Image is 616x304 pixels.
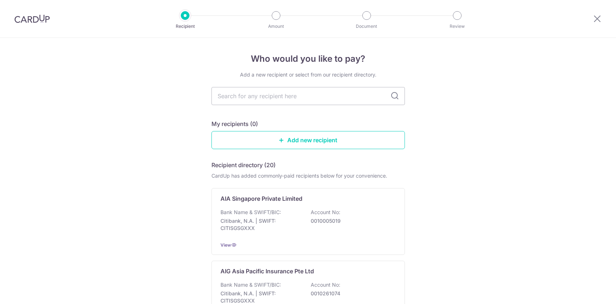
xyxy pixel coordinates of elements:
[249,23,303,30] p: Amount
[311,290,392,297] p: 0010261074
[220,217,301,232] p: Citibank, N.A. | SWIFT: CITISGSGXXX
[311,281,340,288] p: Account No:
[14,14,50,23] img: CardUp
[211,172,405,179] div: CardUp has added commonly-paid recipients below for your convenience.
[570,282,609,300] iframe: Opens a widget where you can find more information
[211,87,405,105] input: Search for any recipient here
[211,120,258,128] h5: My recipients (0)
[311,209,340,216] p: Account No:
[158,23,212,30] p: Recipient
[220,267,314,275] p: AIG Asia Pacific Insurance Pte Ltd
[220,194,302,203] p: AIA Singapore Private Limited
[220,242,231,248] a: View
[211,161,276,169] h5: Recipient directory (20)
[211,52,405,65] h4: Who would you like to pay?
[211,71,405,78] div: Add a new recipient or select from our recipient directory.
[211,131,405,149] a: Add new recipient
[220,281,281,288] p: Bank Name & SWIFT/BIC:
[220,209,281,216] p: Bank Name & SWIFT/BIC:
[311,217,392,225] p: 0010005019
[340,23,393,30] p: Document
[431,23,484,30] p: Review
